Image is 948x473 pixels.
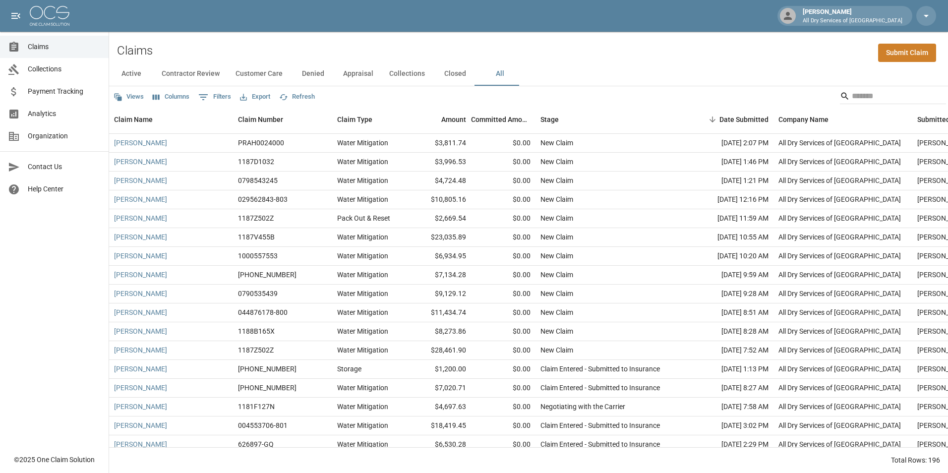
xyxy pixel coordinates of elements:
[6,6,26,26] button: open drawer
[28,109,101,119] span: Analytics
[407,303,471,322] div: $11,434.74
[684,435,773,454] div: [DATE] 2:29 PM
[114,383,167,393] a: [PERSON_NAME]
[684,134,773,153] div: [DATE] 2:07 PM
[238,194,288,204] div: 029562843-803
[237,89,273,105] button: Export
[540,383,660,393] div: Claim Entered - Submitted to Insurance
[407,285,471,303] div: $9,129.12
[114,194,167,204] a: [PERSON_NAME]
[337,194,388,204] div: Water Mitigation
[540,251,573,261] div: New Claim
[471,190,535,209] div: $0.00
[407,379,471,398] div: $7,020.71
[114,345,167,355] a: [PERSON_NAME]
[114,402,167,412] a: [PERSON_NAME]
[407,435,471,454] div: $6,530.28
[114,326,167,336] a: [PERSON_NAME]
[799,7,906,25] div: [PERSON_NAME]
[238,402,275,412] div: 1181F127N
[114,251,167,261] a: [PERSON_NAME]
[778,383,901,393] div: All Dry Services of Atlanta
[30,6,69,26] img: ocs-logo-white-transparent.png
[540,402,625,412] div: Negotiating with the Carrier
[684,247,773,266] div: [DATE] 10:20 AM
[109,62,154,86] button: Active
[540,176,573,185] div: New Claim
[471,247,535,266] div: $0.00
[778,420,901,430] div: All Dry Services of Atlanta
[337,270,388,280] div: Water Mitigation
[778,402,901,412] div: All Dry Services of Atlanta
[471,153,535,172] div: $0.00
[238,326,275,336] div: 1188B165X
[407,360,471,379] div: $1,200.00
[238,289,278,298] div: 0790535439
[337,383,388,393] div: Water Mitigation
[407,398,471,416] div: $4,697.63
[684,379,773,398] div: [DATE] 8:27 AM
[778,289,901,298] div: All Dry Services of Atlanta
[109,106,233,133] div: Claim Name
[540,439,660,449] div: Claim Entered - Submitted to Insurance
[778,213,901,223] div: All Dry Services of Atlanta
[840,88,946,106] div: Search
[238,176,278,185] div: 0798543245
[684,228,773,247] div: [DATE] 10:55 AM
[407,247,471,266] div: $6,934.95
[28,64,101,74] span: Collections
[337,138,388,148] div: Water Mitigation
[778,138,901,148] div: All Dry Services of Atlanta
[238,345,274,355] div: 1187Z502Z
[684,172,773,190] div: [DATE] 1:21 PM
[114,439,167,449] a: [PERSON_NAME]
[291,62,335,86] button: Denied
[228,62,291,86] button: Customer Care
[28,42,101,52] span: Claims
[238,439,274,449] div: 626897-GQ
[540,194,573,204] div: New Claim
[114,420,167,430] a: [PERSON_NAME]
[238,251,278,261] div: 1000557553
[778,157,901,167] div: All Dry Services of Atlanta
[238,232,275,242] div: 1187V455B
[441,106,466,133] div: Amount
[540,213,573,223] div: New Claim
[471,209,535,228] div: $0.00
[471,360,535,379] div: $0.00
[540,106,559,133] div: Stage
[238,213,274,223] div: 1187Z502Z
[778,251,901,261] div: All Dry Services of Atlanta
[337,289,388,298] div: Water Mitigation
[684,303,773,322] div: [DATE] 8:51 AM
[337,307,388,317] div: Water Mitigation
[238,157,274,167] div: 1187D1032
[540,420,660,430] div: Claim Entered - Submitted to Insurance
[407,228,471,247] div: $23,035.89
[114,232,167,242] a: [PERSON_NAME]
[471,416,535,435] div: $0.00
[407,341,471,360] div: $28,461.90
[154,62,228,86] button: Contractor Review
[471,106,531,133] div: Committed Amount
[337,232,388,242] div: Water Mitigation
[778,194,901,204] div: All Dry Services of Atlanta
[335,62,381,86] button: Appraisal
[540,138,573,148] div: New Claim
[778,439,901,449] div: All Dry Services of Atlanta
[471,285,535,303] div: $0.00
[332,106,407,133] div: Claim Type
[233,106,332,133] div: Claim Number
[28,184,101,194] span: Help Center
[407,172,471,190] div: $4,724.48
[684,106,773,133] div: Date Submitted
[114,176,167,185] a: [PERSON_NAME]
[337,402,388,412] div: Water Mitigation
[540,307,573,317] div: New Claim
[684,209,773,228] div: [DATE] 11:59 AM
[337,213,390,223] div: Pack Out & Reset
[337,176,388,185] div: Water Mitigation
[238,106,283,133] div: Claim Number
[337,439,388,449] div: Water Mitigation
[114,270,167,280] a: [PERSON_NAME]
